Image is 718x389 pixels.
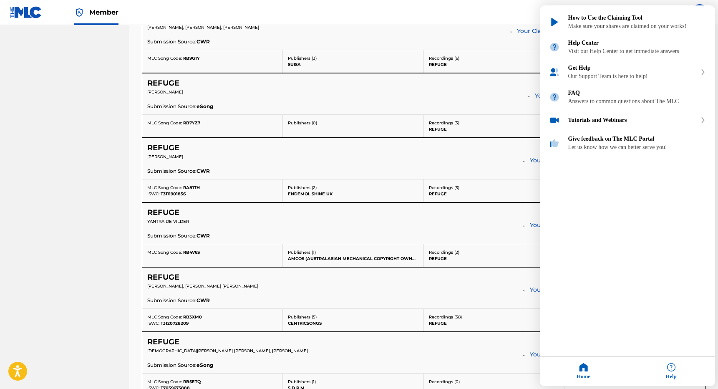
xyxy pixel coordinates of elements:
img: module icon [549,17,560,28]
img: module icon [549,42,560,53]
div: Help [627,357,715,386]
div: Give feedback on The MLC Portal [540,131,715,156]
div: Help Center [540,35,715,60]
div: entering resource center home [540,5,715,156]
div: Let us know how we can better serve you! [568,144,706,151]
svg: expand [700,69,705,75]
div: FAQ [540,85,715,110]
svg: expand [700,117,705,123]
div: Tutorials and Webinars [568,117,697,124]
div: How to Use the Claiming Tool [568,15,706,21]
img: module icon [549,67,560,78]
div: FAQ [568,90,706,96]
div: Answers to common questions about The MLC [568,98,706,105]
div: Our Support Team is here to help! [568,73,697,80]
div: Help Center [568,40,706,46]
div: Home [540,357,627,386]
div: Get Help [568,65,697,71]
div: Get Help [540,60,715,85]
div: Tutorials and Webinars [540,110,715,131]
img: module icon [549,115,560,126]
img: module icon [549,138,560,149]
div: Make sure your shares are claimed on your works! [568,23,706,30]
div: Resource center home modules [540,5,715,156]
div: How to Use the Claiming Tool [540,10,715,35]
div: Visit our Help Center to get immediate answers [568,48,706,55]
div: Give feedback on The MLC Portal [568,136,706,142]
img: module icon [549,92,560,103]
